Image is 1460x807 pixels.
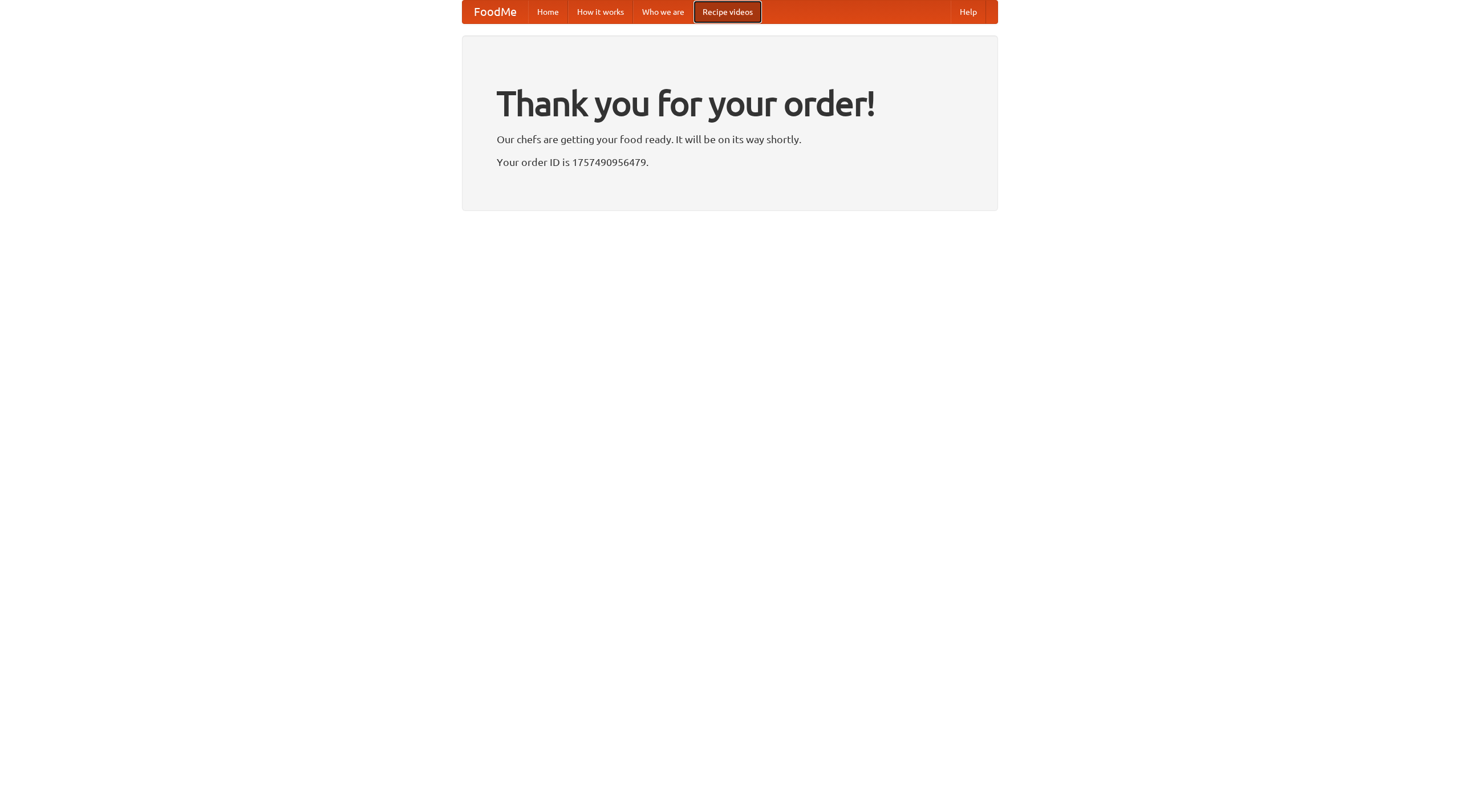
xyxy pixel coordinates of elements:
p: Your order ID is 1757490956479. [497,153,963,171]
a: FoodMe [463,1,528,23]
a: Recipe videos [693,1,762,23]
a: Home [528,1,568,23]
a: How it works [568,1,633,23]
h1: Thank you for your order! [497,76,963,131]
a: Who we are [633,1,693,23]
a: Help [951,1,986,23]
p: Our chefs are getting your food ready. It will be on its way shortly. [497,131,963,148]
